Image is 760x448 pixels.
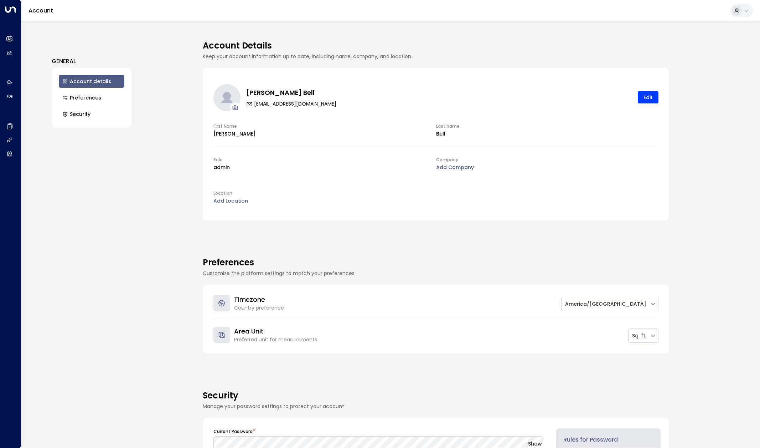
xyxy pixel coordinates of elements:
div: Sq. ft. [632,332,646,340]
h3: Area Unit [234,326,317,336]
p: Preferred unit for measurements [234,336,317,343]
button: Account details [59,75,124,88]
h4: Security [203,389,669,402]
label: Company [436,157,458,163]
label: Current Password [213,428,253,435]
button: Security [59,108,124,121]
p: admin [213,164,436,171]
span: Add Company [436,164,474,171]
span: Customize the platform settings to match your preferences [203,270,355,277]
button: Show [528,441,542,448]
p: Bell [436,130,659,138]
span: Keep your account information up to date, including name, company, and location [203,53,411,60]
a: Account [29,6,53,15]
h3: Timezone [234,295,284,304]
span: Manage your password settings to protect your account [203,403,344,410]
button: Edit [638,91,658,103]
label: First Name [213,123,237,129]
span: Add Location [213,197,248,204]
label: Role [213,157,223,163]
h1: Rules for Password [563,436,654,444]
h4: Preferences [203,256,669,269]
p: Country preference [234,304,284,312]
span: Show [528,440,542,447]
h3: [PERSON_NAME] Bell [246,88,336,97]
span: [EMAIL_ADDRESS][DOMAIN_NAME] [246,100,336,108]
h3: GENERAL [52,57,131,66]
p: [PERSON_NAME] [213,130,436,138]
label: Location [213,190,232,196]
label: Last Name [436,123,460,129]
button: Preferences [59,91,124,104]
h4: Account Details [203,39,669,52]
